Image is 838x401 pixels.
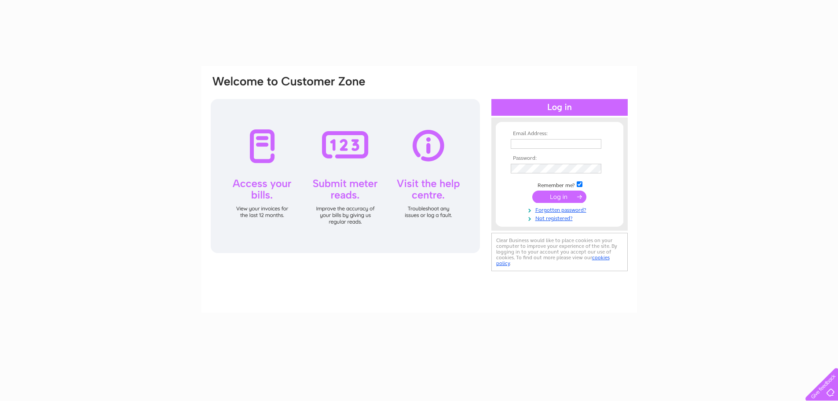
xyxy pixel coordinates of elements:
input: Submit [532,191,586,203]
th: Email Address: [509,131,611,137]
a: Not registered? [511,213,611,222]
a: Forgotten password? [511,205,611,213]
td: Remember me? [509,180,611,189]
a: cookies policy [496,254,610,266]
div: Clear Business would like to place cookies on your computer to improve your experience of the sit... [491,233,628,271]
th: Password: [509,155,611,162]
